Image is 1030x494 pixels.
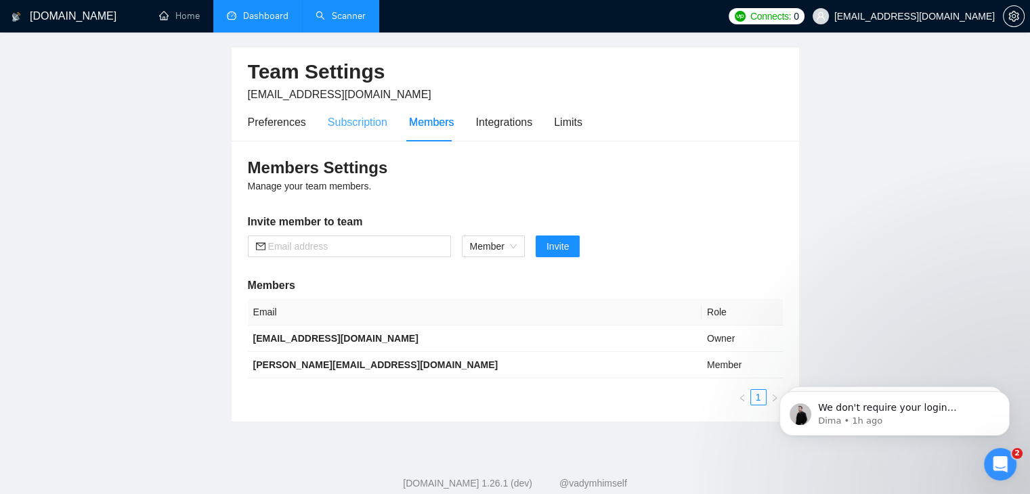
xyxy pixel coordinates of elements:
div: Can I apply to US-only jobs?If you're interested in applying for jobs that are restricted… [22,332,211,396]
h3: Members Settings [248,157,783,179]
li: Previous Page [734,389,750,405]
button: go back [9,9,35,35]
img: logo [12,6,21,28]
li: 1 [750,389,767,405]
span: user [816,12,825,21]
div: ✅ The agency owner is verified in the [GEOGRAPHIC_DATA]/[GEOGRAPHIC_DATA] [22,258,211,298]
span: If you're interested in applying for jobs that are restricted… [36,358,181,383]
a: homeHome [159,10,200,22]
div: ✅ The freelancer is verified in the [GEOGRAPHIC_DATA]/[GEOGRAPHIC_DATA] [22,165,211,205]
span: left [738,394,746,402]
img: Profile image for AI Assistant from GigRadar 📡 [39,12,60,33]
a: setting [1003,11,1025,22]
div: Preferences [248,114,306,131]
input: Email address [268,239,443,254]
span: Manage your team members. [248,181,372,192]
td: Member [702,352,783,378]
th: Role [702,299,783,325]
span: Invite [546,239,569,254]
span: 2 [1012,448,1023,459]
div: Members [409,114,454,131]
iframe: Intercom notifications message [759,363,1030,457]
div: Before requesting an additional country-specific BM, please make sure that your agency meets ALL ... [22,99,211,165]
td: Owner [702,325,783,352]
button: left [734,389,750,405]
span: 0 [794,9,799,24]
p: The team can also help [66,26,169,40]
a: dashboardDashboard [227,10,288,22]
span: [EMAIL_ADDRESS][DOMAIN_NAME] [248,89,431,100]
div: Integrations [476,114,533,131]
a: [DOMAIN_NAME] 1.26.1 (dev) [403,478,532,489]
span: Connects: [750,9,791,24]
h5: Invite member to team [248,214,783,230]
h2: Team Settings [248,58,783,86]
a: 1 [751,390,766,405]
span: Member [470,236,517,256]
span: mail [256,242,265,251]
div: Subscription [328,114,387,131]
button: setting [1003,5,1025,27]
button: Home [212,9,238,35]
a: searchScanner [316,10,366,22]
div: You can request an additional Business Manager to apply for US or UK exclusive jobs. [22,52,211,92]
b: [PERSON_NAME][EMAIL_ADDRESS][DOMAIN_NAME] [253,359,498,370]
img: upwork-logo.png [735,11,746,22]
span: setting [1004,11,1024,22]
div: Limits [554,114,582,131]
div: Hey, there!You can request an additional Business Manager to apply for US or UK exclusive jobs.Be... [11,24,222,403]
div: ✅ The agency's primary office location is verified in the [GEOGRAPHIC_DATA]/[GEOGRAPHIC_DATA] [22,204,211,257]
div: Can I apply to US-only jobs? [36,342,197,357]
div: Close [238,9,262,34]
h1: AI Assistant from GigRadar 📡 [66,5,211,26]
h5: Members [248,277,783,294]
iframe: Intercom live chat [984,448,1016,480]
a: @vadymhimself [559,478,627,489]
div: AI Assistant from GigRadar 📡 says… [11,24,260,419]
th: Email [248,299,702,325]
b: [EMAIL_ADDRESS][DOMAIN_NAME] [253,333,419,344]
button: Invite [536,235,580,257]
div: You can find more information about such BMs below: [22,305,211,331]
